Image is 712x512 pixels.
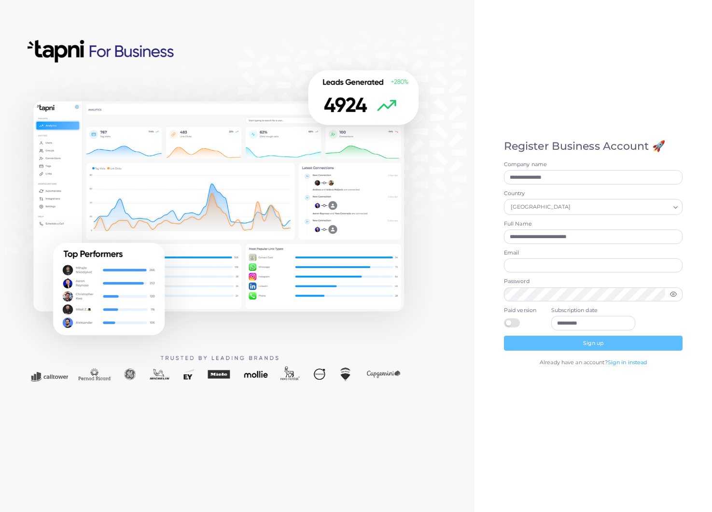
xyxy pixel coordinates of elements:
label: Full Name [504,220,683,228]
span: [GEOGRAPHIC_DATA] [509,202,572,213]
button: Sign up [504,336,683,350]
h4: Register Business Account 🚀 [504,140,683,153]
label: Company name [504,161,683,169]
label: Password [504,278,683,285]
span: Already have an account? [540,359,608,366]
label: Email [504,249,683,257]
label: Country [504,190,683,198]
label: Subscription date [551,307,635,314]
label: Paid version [504,307,541,314]
input: Search for option [573,202,670,213]
a: Sign in instead [608,359,647,366]
div: Search for option [504,199,683,214]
